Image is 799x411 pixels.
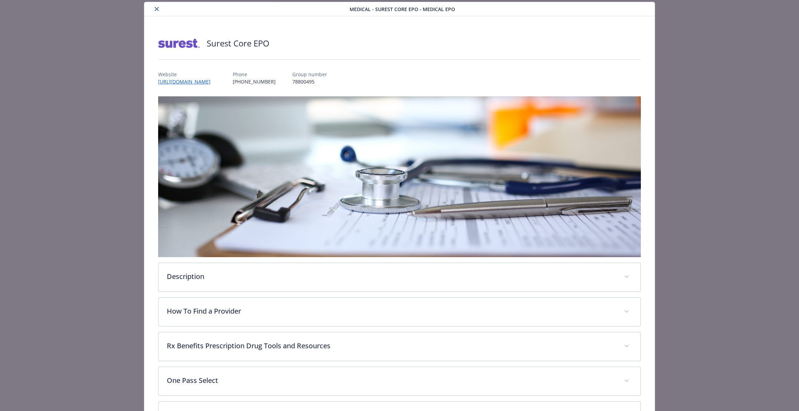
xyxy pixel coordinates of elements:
[158,71,216,78] p: Website
[158,33,200,54] img: Surest
[158,298,641,326] div: How To Find a Provider
[167,306,616,316] p: How To Find a Provider
[158,332,641,361] div: Rx Benefits Prescription Drug Tools and Resources
[292,71,327,78] p: Group number
[233,71,276,78] p: Phone
[158,78,216,85] a: [URL][DOMAIN_NAME]
[233,78,276,85] p: [PHONE_NUMBER]
[158,96,641,257] img: banner
[167,375,616,386] p: One Pass Select
[350,6,455,13] span: Medical - Surest Core EPO - Medical EPO
[167,341,616,351] p: Rx Benefits Prescription Drug Tools and Resources
[167,271,616,282] p: Description
[158,367,641,395] div: One Pass Select
[153,5,161,13] button: close
[158,263,641,291] div: Description
[207,37,269,49] h2: Surest Core EPO
[292,78,327,85] p: 78800495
